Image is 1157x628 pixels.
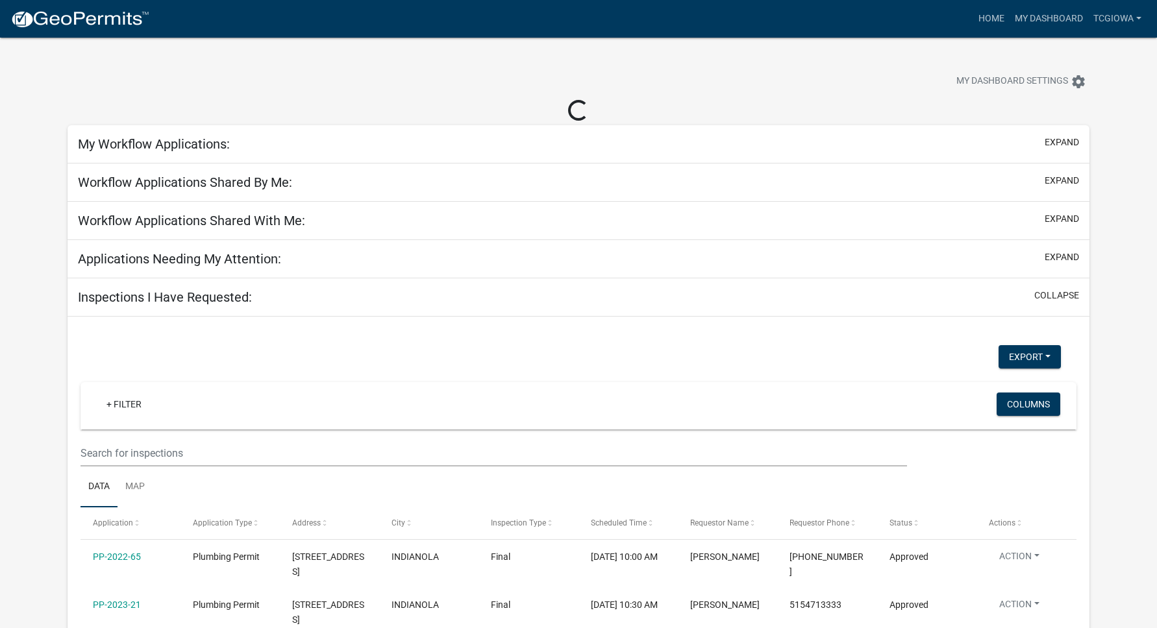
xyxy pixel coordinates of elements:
[1010,6,1088,31] a: My Dashboard
[479,507,578,538] datatable-header-cell: Inspection Type
[292,518,321,527] span: Address
[790,599,841,610] span: 5154713333
[96,392,152,416] a: + Filter
[946,69,1097,94] button: My Dashboard Settingssettings
[81,507,180,538] datatable-header-cell: Application
[118,466,153,508] a: Map
[678,507,777,538] datatable-header-cell: Requestor Name
[591,599,658,610] span: 04/07/2023, 10:30 AM
[989,518,1015,527] span: Actions
[690,551,760,562] span: Robin Horsch
[78,213,305,228] h5: Workflow Applications Shared With Me:
[1045,250,1079,264] button: expand
[392,551,439,562] span: INDIANOLA
[890,518,912,527] span: Status
[193,551,260,562] span: Plumbing Permit
[690,518,749,527] span: Requestor Name
[193,518,252,527] span: Application Type
[690,599,760,610] span: Hanna
[890,551,928,562] span: Approved
[591,551,658,562] span: 12/27/2022, 10:00 AM
[790,551,864,577] span: 515-471-3333
[890,599,928,610] span: Approved
[997,392,1060,416] button: Columns
[81,440,907,466] input: Search for inspections
[379,507,479,538] datatable-header-cell: City
[491,551,510,562] span: Final
[93,551,141,562] a: PP-2022-65
[777,507,877,538] datatable-header-cell: Requestor Phone
[973,6,1010,31] a: Home
[78,136,230,152] h5: My Workflow Applications:
[578,507,678,538] datatable-header-cell: Scheduled Time
[81,466,118,508] a: Data
[292,599,364,625] span: 301 S SPRUCE ST
[591,518,647,527] span: Scheduled Time
[78,251,281,267] h5: Applications Needing My Attention:
[491,599,510,610] span: Final
[193,599,260,610] span: Plumbing Permit
[989,549,1050,568] button: Action
[78,175,292,190] h5: Workflow Applications Shared By Me:
[1071,74,1086,90] i: settings
[999,345,1061,368] button: Export
[1045,212,1079,226] button: expand
[392,518,405,527] span: City
[280,507,379,538] datatable-header-cell: Address
[93,518,133,527] span: Application
[392,599,439,610] span: INDIANOLA
[1034,289,1079,302] button: collapse
[956,74,1068,90] span: My Dashboard Settings
[1045,136,1079,149] button: expand
[78,289,252,305] h5: Inspections I Have Requested:
[93,599,141,610] a: PP-2023-21
[292,551,364,577] span: 306 N J ST
[180,507,279,538] datatable-header-cell: Application Type
[989,598,1050,616] button: Action
[790,518,849,527] span: Requestor Phone
[491,518,546,527] span: Inspection Type
[877,507,976,538] datatable-header-cell: Status
[977,507,1076,538] datatable-header-cell: Actions
[1088,6,1147,31] a: TcgIowa
[1045,174,1079,187] button: expand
